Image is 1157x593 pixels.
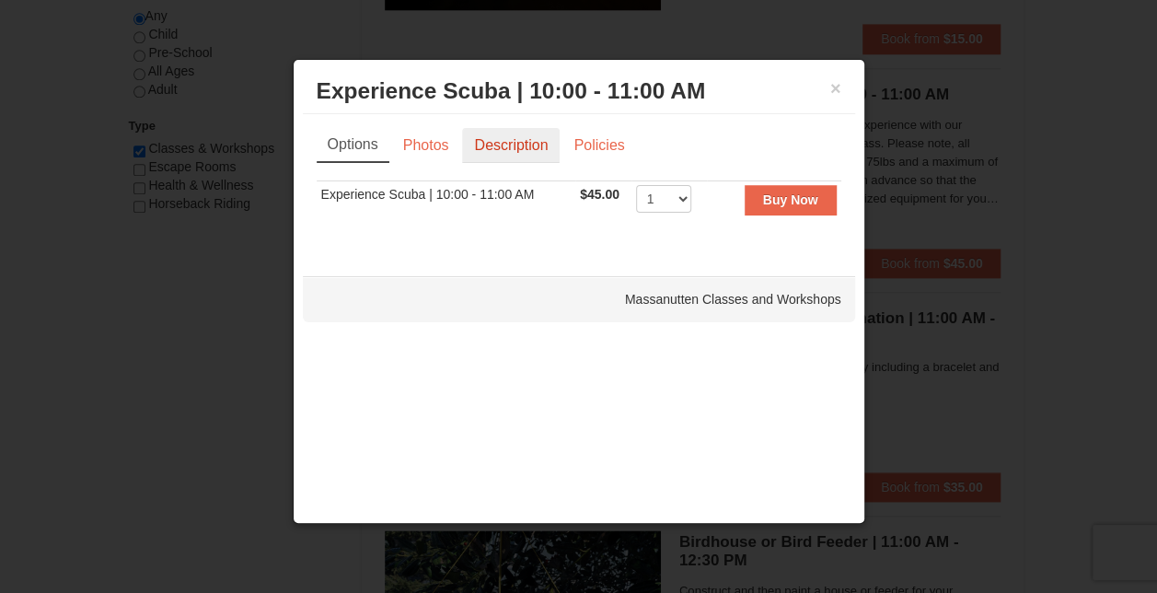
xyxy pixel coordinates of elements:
a: Description [462,128,560,163]
span: $45.00 [580,187,619,202]
div: Massanutten Classes and Workshops [303,276,855,322]
a: Photos [391,128,461,163]
td: Experience Scuba | 10:00 - 11:00 AM [317,181,575,227]
button: Buy Now [745,185,837,215]
a: Options [317,128,389,163]
strong: Buy Now [763,192,818,207]
a: Policies [561,128,636,163]
h3: Experience Scuba | 10:00 - 11:00 AM [317,77,841,105]
button: × [830,79,841,98]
